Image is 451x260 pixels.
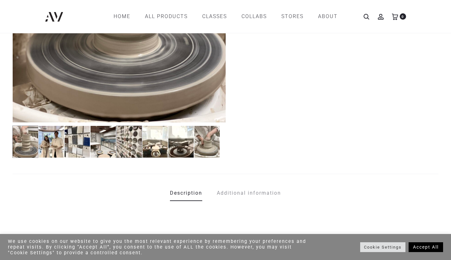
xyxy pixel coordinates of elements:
[281,11,304,22] a: STORES
[241,11,267,22] a: COLLABS
[217,185,281,201] a: Additional information
[64,126,90,158] img: IMG_8384-80x100.jpeg
[318,11,338,22] a: ABOUT
[202,11,227,22] a: CLASSES
[38,126,64,158] img: IMG_0641-80x100.jpg
[194,126,220,158] img: IMG_8463-80x100.jpeg
[116,126,142,158] img: IMG_8381--80x100.jpg
[142,126,168,158] img: IMG_8361--80x100.jpg
[409,242,443,252] a: Accept All
[360,242,405,252] a: Cookie Settings
[145,11,188,22] a: All products
[8,238,313,256] div: We use cookies on our website to give you the most relevant experience by remembering your prefer...
[170,185,202,201] a: Description
[400,13,406,20] span: 0
[90,126,116,158] img: IMG_8389-80x100.jpeg
[12,126,38,158] img: IMG_8498-80x100.jpeg
[114,11,130,22] a: Home
[168,126,194,158] img: IMG_8359--80x100.jpg
[392,13,398,19] a: 0
[45,233,406,244] h2: POTTERY COURSE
